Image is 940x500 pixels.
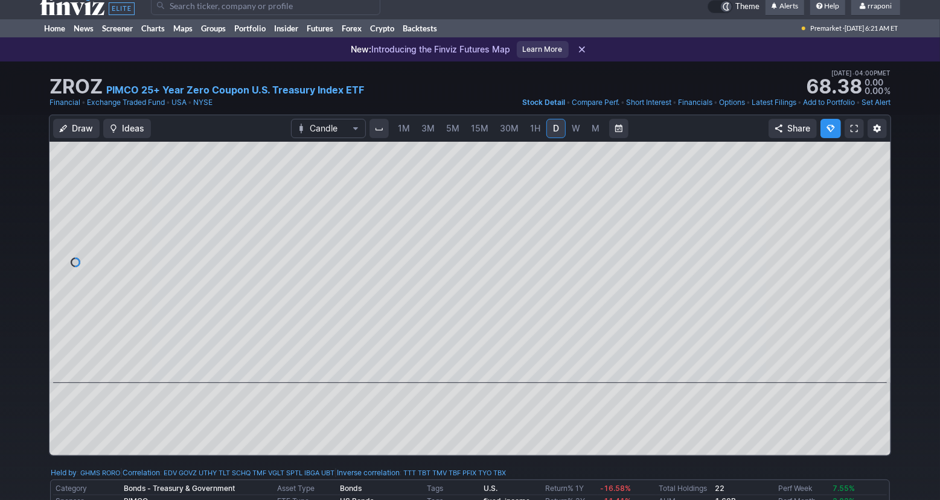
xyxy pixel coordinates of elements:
[465,119,494,138] a: 15M
[286,467,302,479] a: SPTL
[122,122,144,134] span: Ideas
[856,97,860,109] span: •
[252,467,266,479] a: TMF
[98,19,137,37] a: Screener
[232,467,251,479] a: SCHQ
[432,467,447,479] a: TMV
[102,467,120,479] a: RORO
[137,19,169,37] a: Charts
[446,123,459,133] span: 5M
[609,119,628,138] button: Range
[171,97,187,109] a: USA
[351,44,372,54] span: New:
[199,467,217,479] a: UTHY
[500,123,519,133] span: 30M
[418,467,430,479] a: TBT
[494,119,524,138] a: 30M
[798,97,802,109] span: •
[868,119,887,138] button: Chart Settings
[337,468,400,477] a: Inverse correlation
[752,97,796,109] a: Latest Filings
[833,484,855,493] span: 7.55%
[566,119,586,138] a: W
[592,123,599,133] span: M
[197,19,230,37] a: Groups
[831,68,890,78] span: [DATE] 04:00PM ET
[714,97,718,109] span: •
[484,484,497,493] a: U.S.
[72,122,93,134] span: Draw
[776,483,831,495] td: Perf Week
[493,467,506,479] a: TBX
[471,123,488,133] span: 15M
[334,467,506,479] div: | :
[369,119,389,138] button: Interval
[337,19,366,37] a: Forex
[51,468,77,477] a: Held by
[478,467,491,479] a: TYO
[820,119,841,138] button: Explore new features
[270,19,302,37] a: Insider
[865,77,883,87] span: 0.00
[553,123,559,133] span: D
[530,123,540,133] span: 1H
[586,119,606,138] a: M
[845,19,898,37] span: [DATE] 6:21 AM ET
[166,97,170,109] span: •
[719,97,745,109] a: Options
[321,467,334,479] a: UBT
[310,122,347,134] span: Candle
[169,19,197,37] a: Maps
[80,467,100,479] a: GHMS
[340,484,362,493] b: Bonds
[51,467,120,479] div: :
[868,1,892,10] span: rraponi
[865,86,883,96] span: 0.00
[82,97,86,109] span: •
[268,467,284,479] a: VGLT
[441,119,465,138] a: 5M
[746,97,750,109] span: •
[366,19,398,37] a: Crypto
[752,98,796,107] span: Latest Filings
[53,483,121,495] td: Category
[621,97,625,109] span: •
[517,41,569,58] a: Learn More
[179,467,197,479] a: GOVZ
[124,484,235,493] b: Bonds - Treasury & Government
[626,97,671,109] a: Short Interest
[188,97,192,109] span: •
[462,467,476,479] a: PFIX
[525,119,546,138] a: 1H
[302,19,337,37] a: Futures
[392,119,415,138] a: 1M
[566,97,571,109] span: •
[424,483,481,495] td: Tags
[449,467,461,479] a: TBF
[572,97,619,109] a: Compare Perf.
[40,19,69,37] a: Home
[845,119,864,138] a: Fullscreen
[769,119,817,138] button: Share
[398,123,410,133] span: 1M
[304,467,319,479] a: IBGA
[50,77,103,97] h1: ZROZ
[852,68,855,78] span: •
[421,123,435,133] span: 3M
[351,43,511,55] p: Introducing the Finviz Futures Map
[806,77,862,97] strong: 68.38
[884,86,890,96] span: %
[416,119,440,138] a: 3M
[522,97,565,109] a: Stock Detail
[106,83,364,97] a: PIMCO 25+ Year Zero Coupon U.S. Treasury Index ETF
[53,119,100,138] button: Draw
[50,97,80,109] a: Financial
[543,483,598,495] td: Return% 1Y
[275,483,337,495] td: Asset Type
[810,19,845,37] span: Premarket ·
[572,123,580,133] span: W
[164,467,177,479] a: EDV
[673,97,677,109] span: •
[120,467,334,479] div: | :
